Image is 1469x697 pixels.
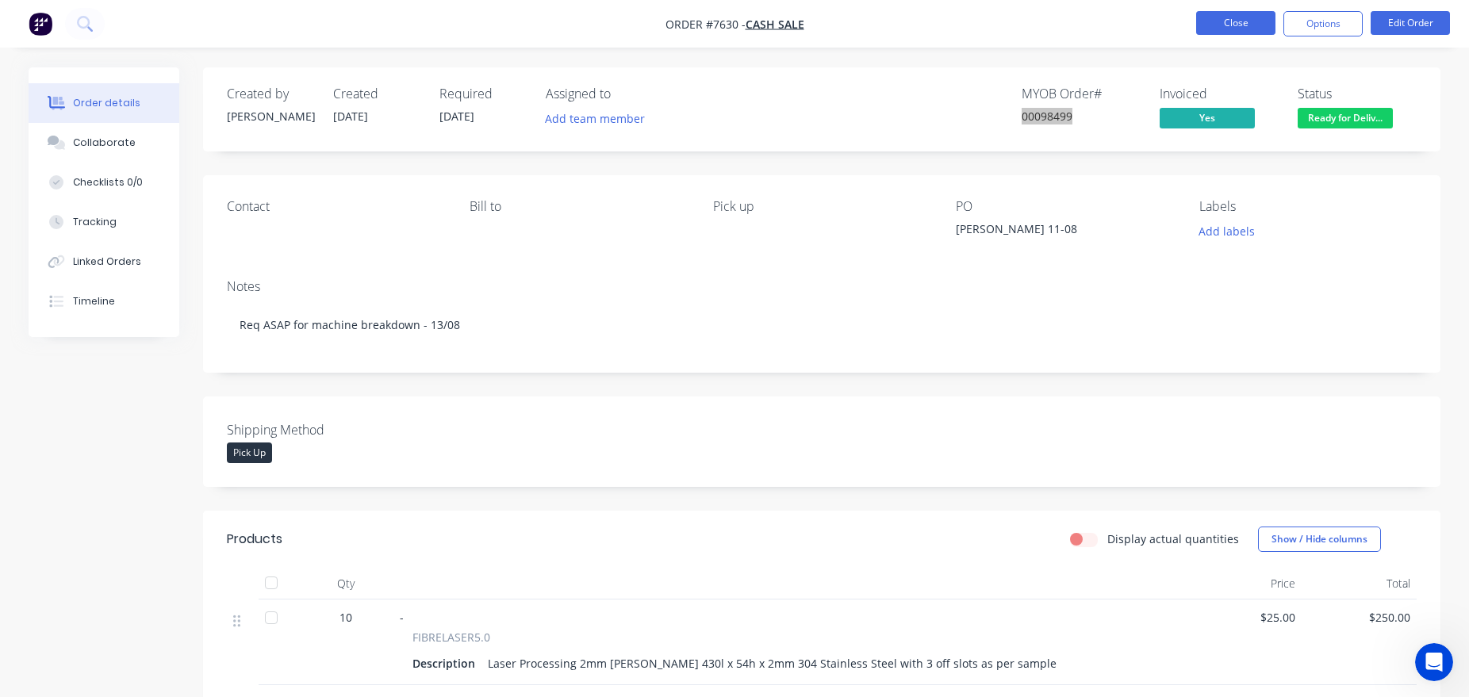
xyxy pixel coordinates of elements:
[73,215,117,229] div: Tracking
[1298,108,1393,132] button: Ready for Deliv...
[227,86,314,101] div: Created by
[29,123,179,163] button: Collaborate
[1160,108,1255,128] span: Yes
[400,610,404,625] span: -
[439,109,474,124] span: [DATE]
[29,202,179,242] button: Tracking
[73,96,140,110] div: Order details
[1196,11,1275,35] button: Close
[298,568,393,599] div: Qty
[1160,86,1279,101] div: Invoiced
[227,279,1417,294] div: Notes
[1199,199,1417,214] div: Labels
[73,136,136,150] div: Collaborate
[227,199,444,214] div: Contact
[1022,86,1141,101] div: MYOB Order #
[1283,11,1363,36] button: Options
[333,86,420,101] div: Created
[412,629,490,645] span: FIBRELASER5.0
[1193,609,1295,626] span: $25.00
[481,652,1063,675] div: Laser Processing 2mm [PERSON_NAME] 430l x 54h x 2mm 304 Stainless Steel with 3 off slots as per s...
[73,175,143,190] div: Checklists 0/0
[956,220,1154,243] div: [PERSON_NAME] 11-08
[1107,530,1239,547] label: Display actual quantities
[29,281,179,321] button: Timeline
[546,108,654,129] button: Add team member
[1022,108,1141,124] div: 00098499
[470,199,687,214] div: Bill to
[29,163,179,202] button: Checklists 0/0
[1308,609,1410,626] span: $250.00
[412,652,481,675] div: Description
[29,12,52,36] img: Factory
[1302,568,1417,599] div: Total
[546,86,704,101] div: Assigned to
[956,199,1173,214] div: PO
[227,301,1417,349] div: Req ASAP for machine breakdown - 13/08
[1298,108,1393,128] span: Ready for Deliv...
[227,420,425,439] label: Shipping Method
[439,86,527,101] div: Required
[227,530,282,549] div: Products
[333,109,368,124] span: [DATE]
[1371,11,1450,35] button: Edit Order
[73,294,115,308] div: Timeline
[1187,568,1302,599] div: Price
[1258,527,1381,552] button: Show / Hide columns
[73,255,141,269] div: Linked Orders
[29,242,179,281] button: Linked Orders
[537,108,654,129] button: Add team member
[29,83,179,123] button: Order details
[227,442,272,463] div: Pick Up
[665,17,746,32] span: Order #7630 -
[339,609,352,626] span: 10
[713,199,930,214] div: Pick up
[1298,86,1417,101] div: Status
[227,108,314,124] div: [PERSON_NAME]
[1190,220,1263,242] button: Add labels
[1415,643,1453,681] iframe: Intercom live chat
[746,17,804,32] a: Cash Sale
